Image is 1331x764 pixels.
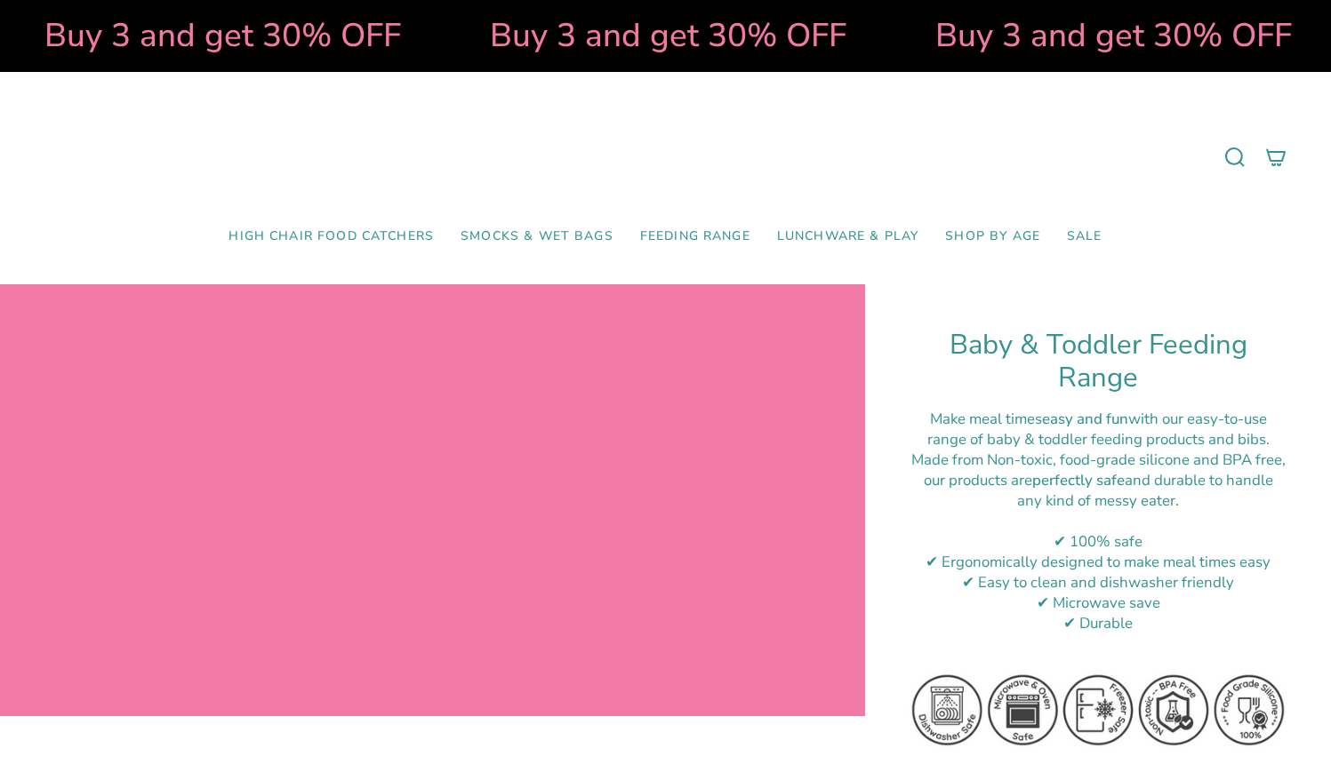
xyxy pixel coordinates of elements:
div: ✔ 100% safe [910,531,1287,552]
div: ✔ Durable [910,613,1287,633]
div: ✔ Ergonomically designed to make meal times easy [910,552,1287,572]
span: High Chair Food Catchers [229,229,434,244]
a: Shop by Age [932,216,1054,258]
a: Mumma’s Little Helpers [512,99,819,216]
a: Smocks & Wet Bags [447,216,627,258]
strong: perfectly safe [1032,470,1125,490]
a: Feeding Range [627,216,764,258]
span: SALE [1067,229,1102,244]
strong: Buy 3 and get 30% OFF [36,13,393,58]
a: Lunchware & Play [764,216,932,258]
a: SALE [1054,216,1116,258]
div: ✔ Easy to clean and dishwasher friendly [910,572,1287,593]
strong: easy and fun [1042,409,1128,429]
span: ✔ Microwave save [1037,593,1160,613]
a: High Chair Food Catchers [215,216,447,258]
span: ade from Non-toxic, food-grade silicone and BPA free, our products are and durable to handle any ... [924,450,1286,511]
strong: Buy 3 and get 30% OFF [927,13,1284,58]
h1: Baby & Toddler Feeding Range [910,329,1287,395]
span: Shop by Age [945,229,1040,244]
span: Feeding Range [640,229,750,244]
span: Lunchware & Play [777,229,918,244]
strong: Buy 3 and get 30% OFF [482,13,838,58]
div: M [910,450,1287,511]
span: Smocks & Wet Bags [461,229,613,244]
div: Make meal times with our easy-to-use range of baby & toddler feeding products and bibs. [910,409,1287,450]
